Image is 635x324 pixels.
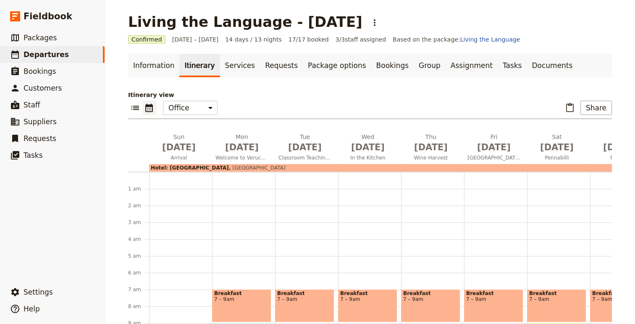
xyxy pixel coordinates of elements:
[24,34,57,42] span: Packages
[466,290,521,296] span: Breakfast
[498,54,527,77] a: Tasks
[24,151,43,159] span: Tasks
[214,296,269,302] span: 7 – 9am
[128,219,149,226] div: 3 am
[341,133,394,154] h2: Wed
[529,290,584,296] span: Breakfast
[128,91,612,99] p: Itinerary view
[214,290,269,296] span: Breakfast
[336,35,386,44] span: 3 / 3 staff assigned
[128,202,149,209] div: 2 am
[172,35,219,44] span: [DATE] – [DATE]
[24,118,57,126] span: Suppliers
[401,133,464,164] button: Thu [DATE]Wine Harvest
[338,154,398,161] span: In the Kitchen
[212,289,271,322] div: Breakfast7 – 9am
[404,141,457,154] span: [DATE]
[446,54,498,77] a: Assignment
[403,290,458,296] span: Breakfast
[414,54,446,77] a: Group
[275,289,334,322] div: Breakfast7 – 9am
[229,165,286,171] span: [GEOGRAPHIC_DATA]
[278,133,331,154] h2: Tue
[341,141,394,154] span: [DATE]
[24,101,40,109] span: Staff
[215,133,268,154] h2: Mon
[340,290,395,296] span: Breakfast
[24,84,62,92] span: Customers
[275,133,338,164] button: Tue [DATE]Classroom Teaching Starts
[404,133,457,154] h2: Thu
[401,154,461,161] span: Wine Harvest
[277,296,332,302] span: 7 – 9am
[142,101,156,115] button: Calendar view
[215,141,268,154] span: [DATE]
[371,54,414,77] a: Bookings
[128,286,149,293] div: 7 am
[563,101,577,115] button: Paste itinerary item
[530,133,583,154] h2: Sat
[128,186,149,192] div: 1 am
[338,133,401,164] button: Wed [DATE]In the Kitchen
[464,133,527,164] button: Fri [DATE][GEOGRAPHIC_DATA]
[580,101,612,115] button: Share
[403,296,458,302] span: 7 – 9am
[527,289,586,322] div: Breakfast7 – 9am
[460,36,520,43] a: Living the Language
[401,289,460,322] div: Breakfast7 – 9am
[179,54,220,77] a: Itinerary
[527,154,587,161] span: Pennabilli
[278,141,331,154] span: [DATE]
[527,133,590,164] button: Sat [DATE]Pennabilli
[24,50,69,59] span: Departures
[24,10,72,23] span: Fieldbook
[260,54,303,77] a: Requests
[152,141,205,154] span: [DATE]
[128,253,149,259] div: 5 am
[225,35,282,44] span: 14 days / 13 nights
[464,289,523,322] div: Breakfast7 – 9am
[467,141,520,154] span: [DATE]
[24,134,56,143] span: Requests
[24,288,53,296] span: Settings
[275,154,335,161] span: Classroom Teaching Starts
[393,35,520,44] span: Based on the package:
[152,133,205,154] h2: Sun
[128,35,165,44] span: Confirmed
[128,101,142,115] button: List view
[467,133,520,154] h2: Fri
[24,67,56,76] span: Bookings
[24,305,40,313] span: Help
[527,54,577,77] a: Documents
[277,290,332,296] span: Breakfast
[466,296,521,302] span: 7 – 9am
[149,133,212,164] button: Sun [DATE]Arrival
[128,13,362,30] h1: Living the Language - [DATE]
[220,54,260,77] a: Services
[128,236,149,243] div: 4 am
[289,35,329,44] span: 17/17 booked
[151,165,229,171] span: Hotel: [GEOGRAPHIC_DATA]
[128,54,179,77] a: Information
[464,154,524,161] span: [GEOGRAPHIC_DATA]
[367,16,382,30] button: Actions
[149,154,209,161] span: Arrival
[530,141,583,154] span: [DATE]
[212,133,275,164] button: Mon [DATE]Welcome to Verucchio
[212,154,272,161] span: Welcome to Verucchio
[128,303,149,310] div: 8 am
[303,54,371,77] a: Package options
[340,296,395,302] span: 7 – 9am
[338,289,397,322] div: Breakfast7 – 9am
[529,296,584,302] span: 7 – 9am
[128,269,149,276] div: 6 am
